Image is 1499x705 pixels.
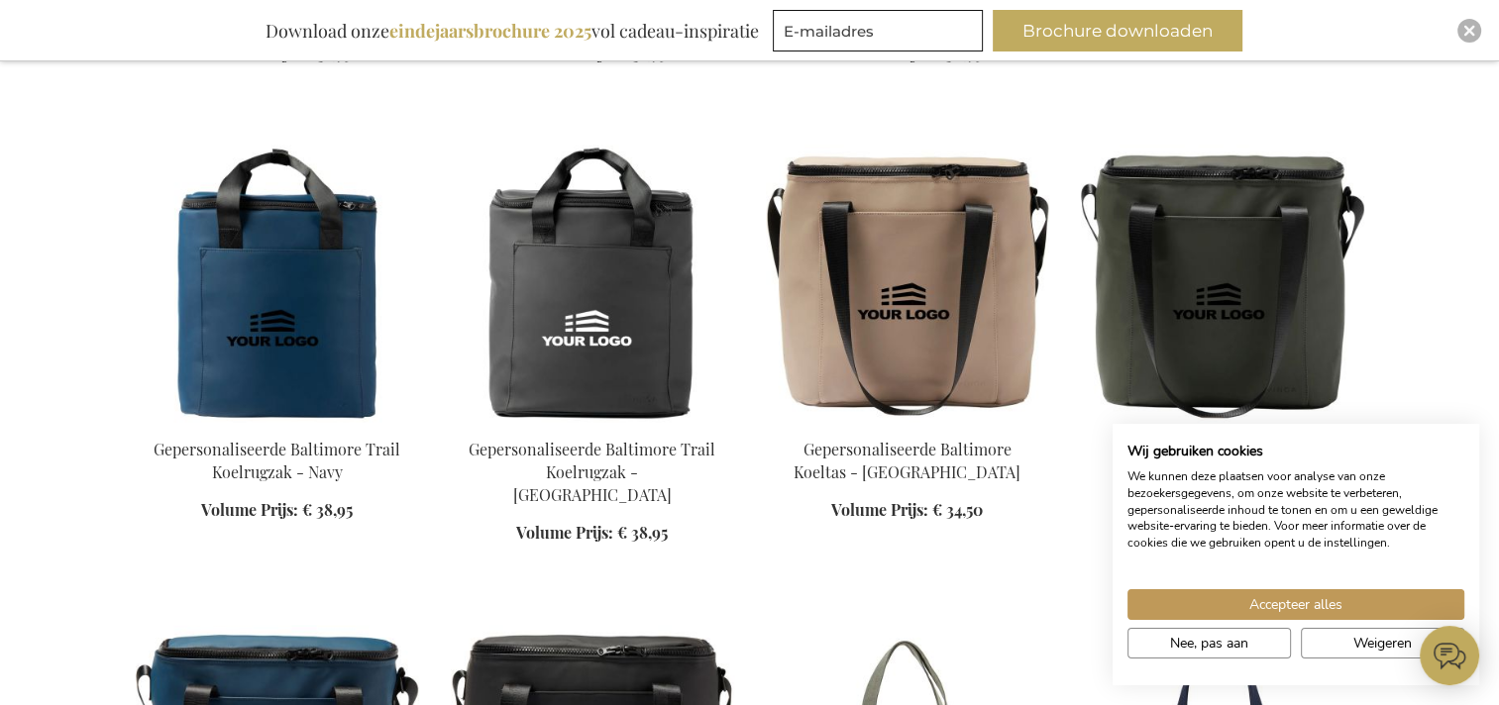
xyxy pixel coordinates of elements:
a: Personalised Baltimore Cooler Bag - Greige [766,414,1049,433]
span: € 37,95 [619,43,667,63]
a: Gepersonaliseerde Baltimore Trail Koelrugzak - [GEOGRAPHIC_DATA] [469,439,715,505]
a: Personalised Baltimore Cooler Bag - Green [1081,414,1364,433]
form: marketing offers and promotions [773,10,989,57]
p: We kunnen deze plaatsen voor analyse van onze bezoekersgegevens, om onze website te verbeteren, g... [1127,468,1464,552]
span: Volume Prijs: [201,499,298,520]
button: Accepteer alle cookies [1127,589,1464,620]
span: Nee, pas aan [1170,633,1248,654]
button: Pas cookie voorkeuren aan [1127,628,1291,658]
div: Close [1457,19,1481,43]
span: € 38,95 [617,522,668,543]
span: Volume Prijs: [831,43,928,63]
button: Alle cookies weigeren [1301,628,1464,658]
span: € 37,95 [304,43,352,63]
span: € 38,95 [932,43,983,63]
button: Brochure downloaden [993,10,1242,51]
span: Volume Prijs: [203,43,300,63]
img: Personalised Baltimore Trail Cooler Backpack - Navy [136,145,419,422]
img: Close [1463,25,1475,37]
div: Download onze vol cadeau-inspiratie [257,10,768,51]
a: Volume Prijs: € 34,50 [831,499,983,522]
img: Personalised Baltimore Trail Cooler Backpack - Black [451,145,734,422]
span: Volume Prijs: [518,43,615,63]
input: E-mailadres [773,10,983,51]
a: Gepersonaliseerde Baltimore Trail Koelrugzak - Navy [154,439,400,482]
span: Volume Prijs: [516,522,613,543]
a: Volume Prijs: € 38,95 [516,522,668,545]
span: Weigeren [1353,633,1412,654]
span: € 38,95 [302,499,353,520]
img: Personalised Baltimore Cooler Bag - Greige [766,145,1049,422]
span: € 34,50 [932,499,983,520]
span: Volume Prijs: [831,499,928,520]
a: Gepersonaliseerde Baltimore Koeltas - [GEOGRAPHIC_DATA] [794,439,1020,482]
b: eindejaarsbrochure 2025 [389,19,591,43]
a: Personalised Baltimore Trail Cooler Backpack - Black [451,414,734,433]
img: Personalised Baltimore Cooler Bag - Green [1081,145,1364,422]
span: Accepteer alles [1249,594,1342,615]
h2: Wij gebruiken cookies [1127,443,1464,460]
a: Volume Prijs: € 38,95 [201,499,353,522]
iframe: belco-activator-frame [1420,626,1479,685]
a: Personalised Baltimore Trail Cooler Backpack - Navy [136,414,419,433]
